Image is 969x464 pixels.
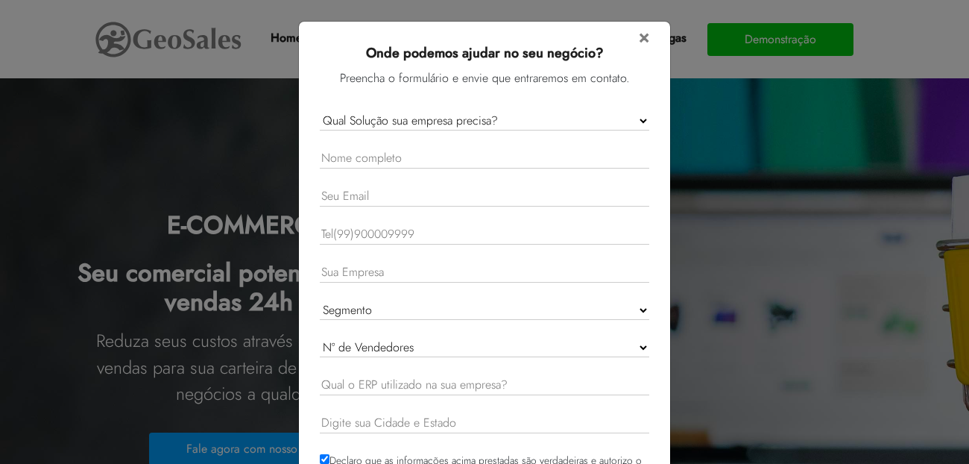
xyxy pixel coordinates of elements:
button: Close [639,28,649,46]
input: Seu Email [320,186,649,207]
input: Sua Empresa [320,263,649,283]
input: Qual o ERP utilizado na sua empresa? [320,375,649,395]
span: × [639,23,649,49]
label: Preencha o formulário e envie que entraremos em contato. [340,69,630,87]
input: Nome completo [320,148,649,169]
b: Onde podemos ajudar no seu negócio? [366,43,604,63]
input: Digite sua Cidade e Estado [320,413,649,433]
input: Tel(99)900009999 [320,225,649,245]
